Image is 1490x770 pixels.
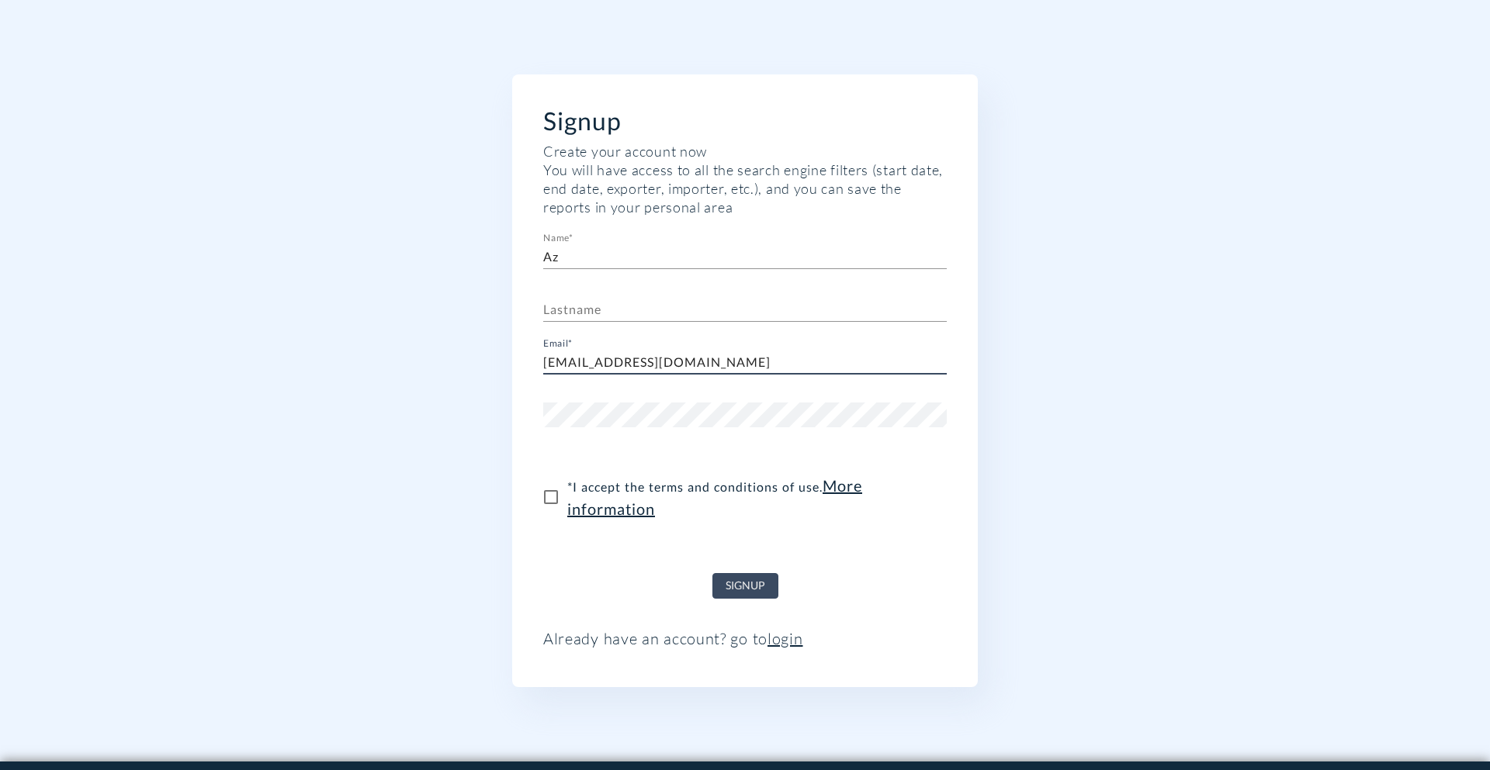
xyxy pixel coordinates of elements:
h2: Signup [543,105,947,136]
label: Email* [543,339,573,348]
button: Signup [712,573,778,599]
p: Create your account now [543,142,947,161]
p: You will have access to all the search engine filters (start date, end date, exporter, importer, ... [543,161,947,216]
span: Signup [726,576,765,596]
span: * I accept the terms and conditions of use . [567,474,934,520]
label: Name* [543,233,573,243]
p: Already have an account? go to [543,630,947,648]
a: login [768,629,803,648]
